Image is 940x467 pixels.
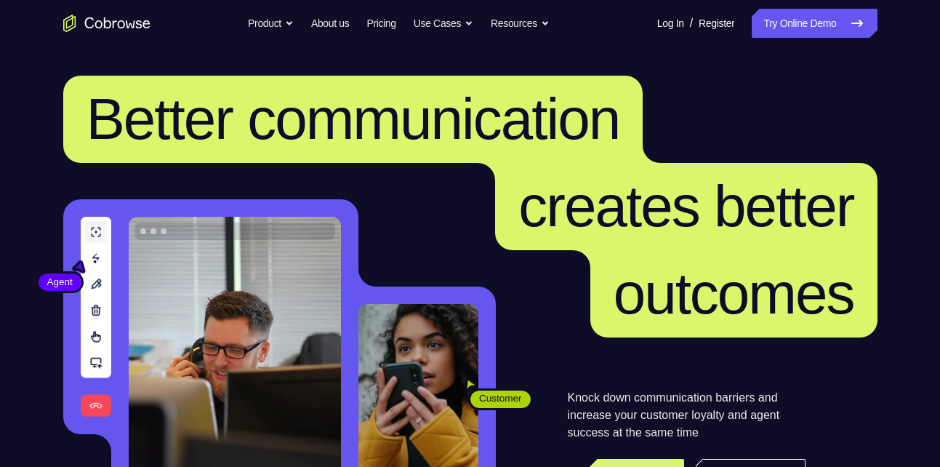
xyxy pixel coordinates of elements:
[752,9,877,38] a: Try Online Demo
[366,9,395,38] a: Pricing
[518,174,853,239] span: creates better
[414,9,473,38] button: Use Cases
[311,9,349,38] a: About us
[614,261,854,326] span: outcomes
[699,9,734,38] a: Register
[568,389,806,442] p: Knock down communication barriers and increase your customer loyalty and agent success at the sam...
[657,9,684,38] a: Log In
[63,15,150,32] a: Go to the home page
[491,9,550,38] button: Resources
[248,9,294,38] button: Product
[690,15,693,32] span: /
[87,87,620,151] span: Better communication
